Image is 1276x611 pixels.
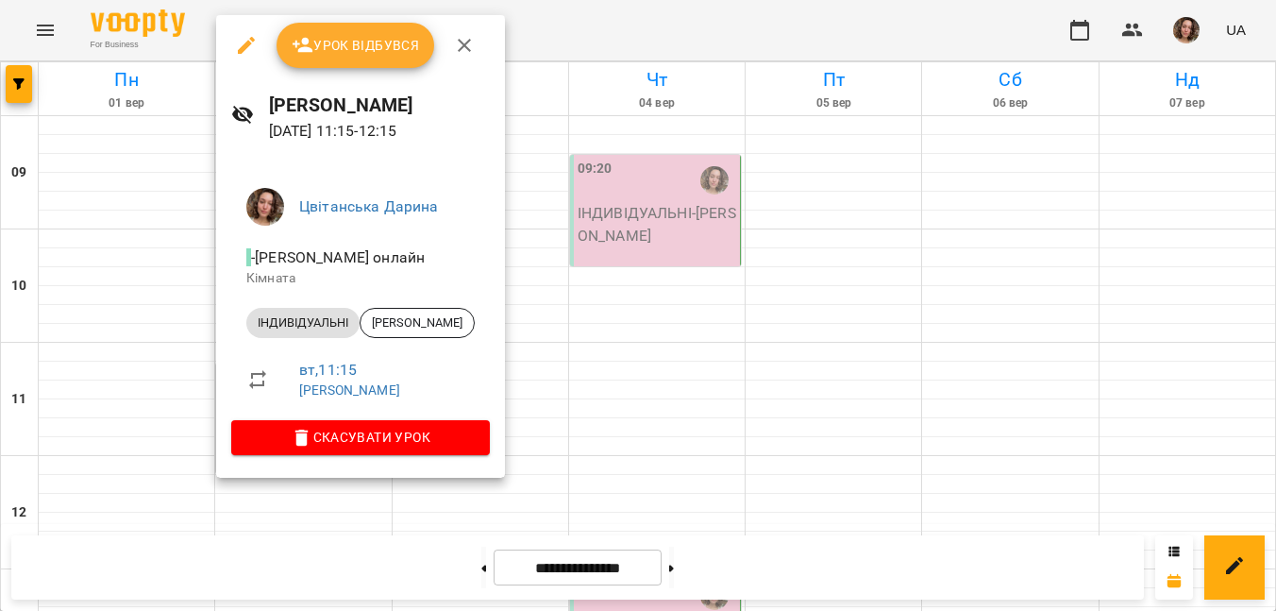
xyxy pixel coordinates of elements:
[231,420,490,454] button: Скасувати Урок
[246,248,428,266] span: - [PERSON_NAME] онлайн
[246,269,475,288] p: Кімната
[246,188,284,226] img: 15232f8e2fb0b95b017a8128b0c4ecc9.jpg
[299,361,357,379] a: вт , 11:15
[269,91,490,120] h6: [PERSON_NAME]
[277,23,435,68] button: Урок відбувся
[246,314,360,331] span: ІНДИВІДУАЛЬНІ
[299,197,439,215] a: Цвітанська Дарина
[269,120,490,143] p: [DATE] 11:15 - 12:15
[361,314,474,331] span: [PERSON_NAME]
[299,382,400,398] a: [PERSON_NAME]
[246,426,475,449] span: Скасувати Урок
[292,34,420,57] span: Урок відбувся
[360,308,475,338] div: [PERSON_NAME]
